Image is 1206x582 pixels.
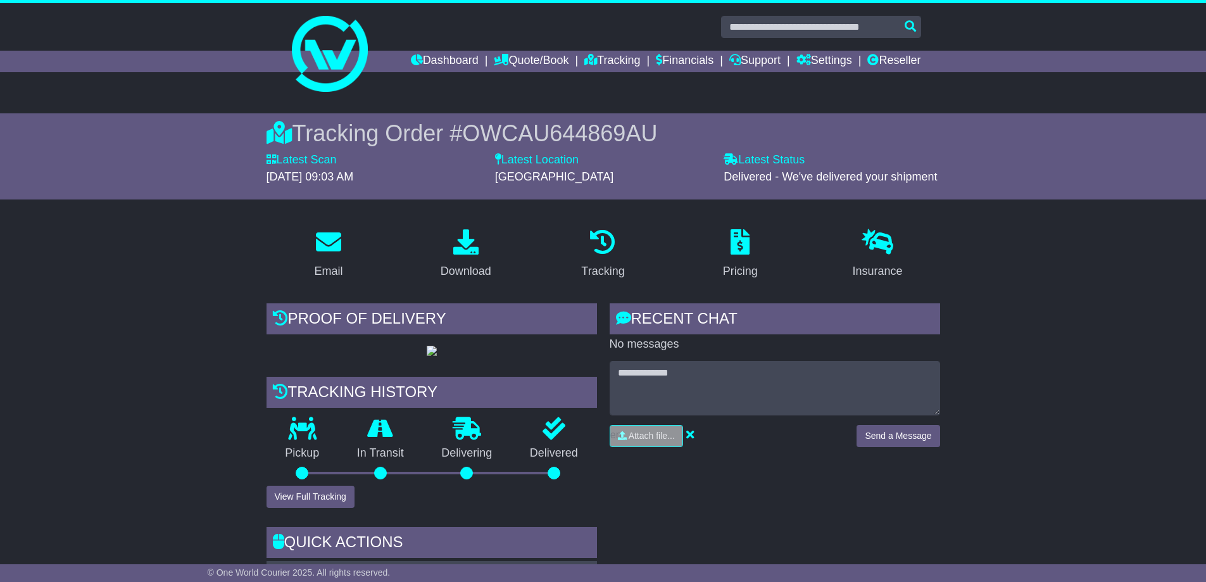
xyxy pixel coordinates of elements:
div: RECENT CHAT [610,303,940,338]
div: Email [314,263,342,280]
a: Financials [656,51,713,72]
button: View Full Tracking [267,486,355,508]
div: Tracking [581,263,624,280]
span: Delivered - We've delivered your shipment [724,170,937,183]
p: Delivered [511,446,597,460]
label: Latest Status [724,153,805,167]
span: [GEOGRAPHIC_DATA] [495,170,613,183]
button: Send a Message [857,425,939,447]
p: Delivering [423,446,512,460]
a: Support [729,51,781,72]
label: Latest Scan [267,153,337,167]
div: Insurance [853,263,903,280]
span: © One World Courier 2025. All rights reserved. [208,567,391,578]
span: [DATE] 09:03 AM [267,170,354,183]
div: Tracking history [267,377,597,411]
img: GetPodImage [427,346,437,356]
label: Latest Location [495,153,579,167]
div: Pricing [723,263,758,280]
div: Tracking Order # [267,120,940,147]
div: Download [441,263,491,280]
a: Dashboard [411,51,479,72]
p: Pickup [267,446,339,460]
div: Proof of Delivery [267,303,597,338]
div: Quick Actions [267,527,597,561]
p: No messages [610,338,940,351]
a: Tracking [573,225,632,284]
a: Email [306,225,351,284]
a: Quote/Book [494,51,568,72]
a: Settings [796,51,852,72]
p: In Transit [338,446,423,460]
a: Pricing [715,225,766,284]
span: OWCAU644869AU [462,120,657,146]
a: Download [432,225,499,284]
a: Tracking [584,51,640,72]
a: Reseller [867,51,920,72]
a: Insurance [845,225,911,284]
